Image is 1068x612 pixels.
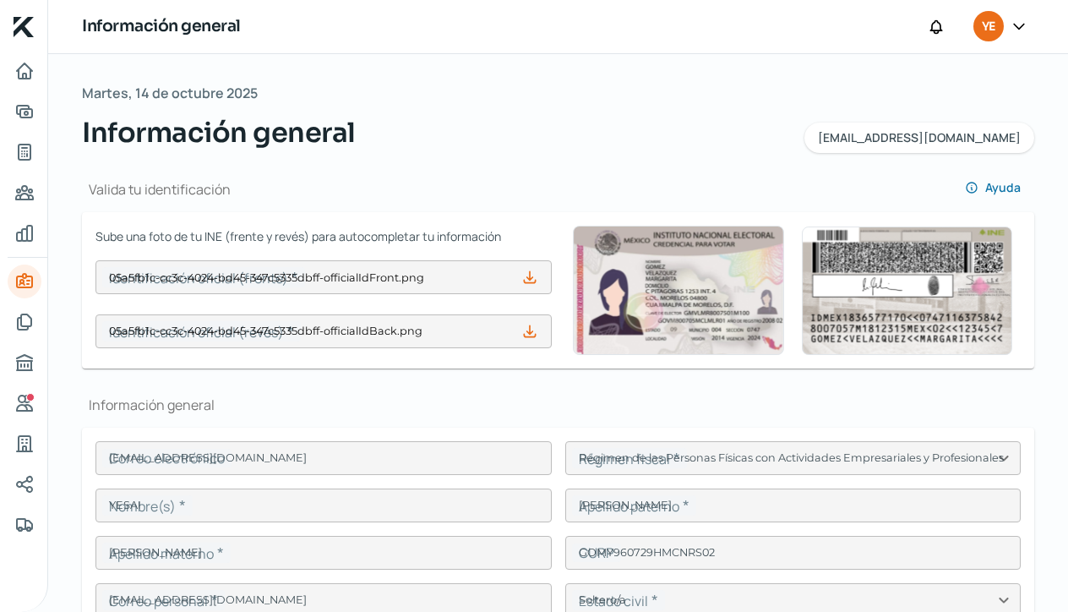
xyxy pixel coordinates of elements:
[818,132,1021,144] span: [EMAIL_ADDRESS][DOMAIN_NAME]
[82,396,1034,414] h1: Información general
[8,386,41,420] a: Referencias
[8,176,41,210] a: Pago a proveedores
[801,227,1012,355] img: Ejemplo de identificación oficial (revés)
[95,226,552,247] span: Sube una foto de tu INE (frente y revés) para autocompletar tu información
[82,14,241,39] h1: Información general
[8,265,41,298] a: Información general
[985,182,1021,194] span: Ayuda
[82,112,356,153] span: Información general
[8,54,41,88] a: Inicio
[8,508,41,542] a: Colateral
[8,427,41,461] a: Industria
[8,95,41,128] a: Adelantar facturas
[951,171,1034,205] button: Ayuda
[8,346,41,380] a: Buró de crédito
[82,81,258,106] span: Martes, 14 de octubre 2025
[8,135,41,169] a: Tus créditos
[573,226,784,355] img: Ejemplo de identificación oficial (frente)
[82,180,231,199] h1: Valida tu identificación
[8,216,41,250] a: Mis finanzas
[8,305,41,339] a: Documentos
[8,467,41,501] a: Redes sociales
[982,17,994,37] span: YE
